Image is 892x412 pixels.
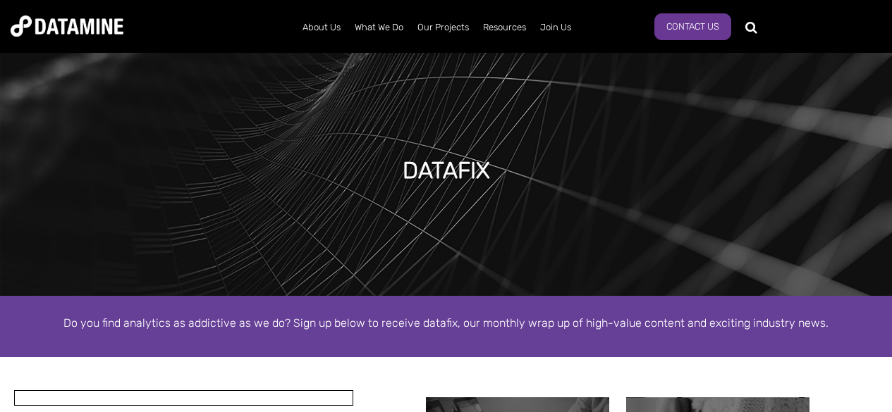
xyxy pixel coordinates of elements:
a: Our Projects [410,9,476,46]
a: What We Do [348,9,410,46]
a: Contact Us [654,13,731,40]
a: Join Us [533,9,578,46]
h1: DATAFIX [403,155,490,186]
a: Resources [476,9,533,46]
img: Datamine [11,15,123,37]
a: About Us [295,9,348,46]
p: Do you find analytics as addictive as we do? Sign up below to receive datafix, our monthly wrap u... [44,313,848,332]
